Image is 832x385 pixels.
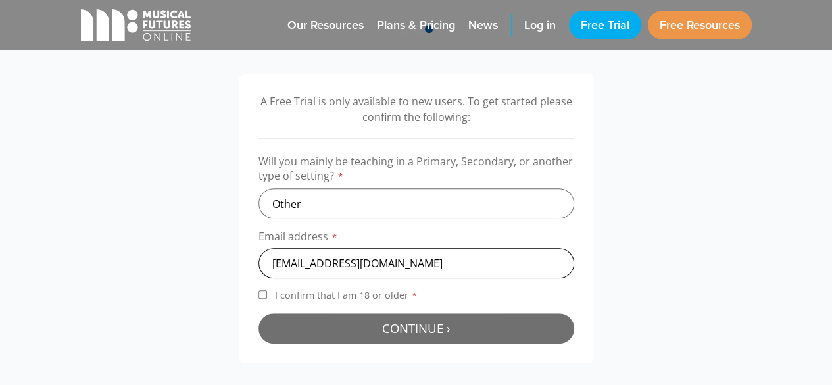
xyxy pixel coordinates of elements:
span: Plans & Pricing [377,16,455,34]
input: I confirm that I am 18 or older* [258,290,267,299]
p: A Free Trial is only available to new users. To get started please confirm the following: [258,93,574,125]
label: Email address [258,229,574,248]
button: Continue › [258,313,574,344]
span: I confirm that I am 18 or older [272,289,420,301]
a: Free Resources [648,11,752,39]
span: Log in [524,16,556,34]
label: Will you mainly be teaching in a Primary, Secondary, or another type of setting? [258,154,574,188]
span: Our Resources [287,16,364,34]
a: Free Trial [569,11,641,39]
span: Continue › [382,320,451,336]
span: News [468,16,498,34]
